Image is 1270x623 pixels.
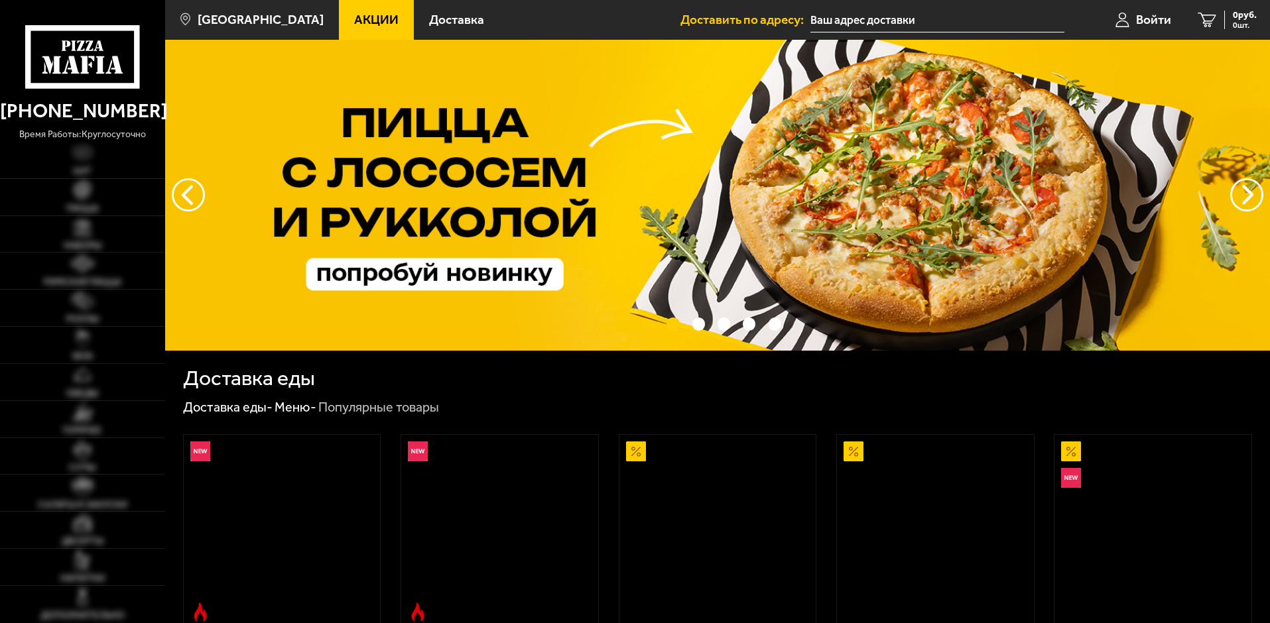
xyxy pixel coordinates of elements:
span: Салаты и закуски [38,500,127,510]
button: точки переключения [769,317,781,330]
button: точки переключения [667,317,679,330]
span: 0 шт. [1233,21,1257,29]
span: Дополнительно [40,611,125,620]
a: Доставка еды- [183,399,273,415]
a: Меню- [275,399,316,415]
span: Обеды [66,389,98,398]
span: Акции [354,13,399,26]
span: Войти [1136,13,1171,26]
span: Римская пицца [44,278,121,287]
span: Напитки [60,574,105,583]
span: WOK [72,352,93,361]
img: Острое блюдо [190,602,210,622]
button: точки переключения [743,317,755,330]
input: Ваш адрес доставки [810,8,1064,32]
span: Десерты [62,537,103,546]
img: Акционный [626,441,646,461]
h1: Доставка еды [183,368,315,389]
span: Супы [69,463,95,473]
div: Популярные товары [318,399,439,416]
img: Новинка [1061,468,1081,488]
span: [GEOGRAPHIC_DATA] [198,13,324,26]
span: Роллы [66,315,99,324]
span: Доставка [429,13,484,26]
button: точки переключения [692,317,705,330]
img: Острое блюдо [408,602,428,622]
img: Новинка [190,441,210,461]
button: точки переключения [718,317,730,330]
span: Доставить по адресу: [680,13,810,26]
button: предыдущий [1230,178,1263,211]
span: Горячее [63,426,101,435]
img: Акционный [1061,441,1081,461]
img: Акционный [844,441,863,461]
span: Наборы [64,241,101,251]
button: следующий [172,178,205,211]
span: Хит [73,167,92,176]
span: 0 руб. [1233,11,1257,20]
span: Пицца [66,204,99,213]
img: Новинка [408,441,428,461]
